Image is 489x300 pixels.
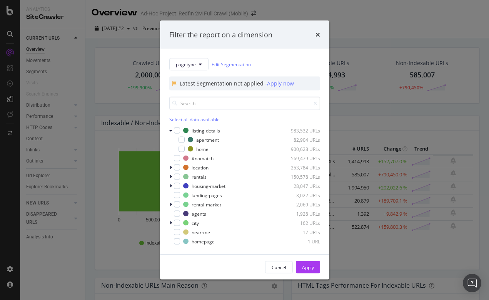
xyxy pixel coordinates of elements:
div: homepage [192,238,215,245]
div: 150,578 URLs [282,173,320,180]
button: Cancel [265,261,293,273]
span: pagetype [176,61,196,67]
div: 983,532 URLs [282,127,320,134]
div: Select all data available [169,116,320,123]
div: 162 URLs [282,220,320,226]
div: listing-details [192,127,220,134]
div: times [315,30,320,40]
div: 17 URLs [282,229,320,235]
div: 1,928 URLs [282,210,320,217]
div: home [196,146,209,152]
div: rentals [192,173,207,180]
div: Open Intercom Messenger [463,274,481,292]
div: Cancel [272,264,286,270]
div: agents [192,210,206,217]
div: #nomatch [192,155,214,161]
div: 28,047 URLs [282,183,320,189]
div: 1 URL [282,238,320,245]
div: 253,784 URLs [282,164,320,171]
div: rental-market [192,201,221,208]
div: 82,904 URLs [282,136,320,143]
div: 569,479 URLs [282,155,320,161]
div: city [192,220,199,226]
div: Filter the report on a dimension [169,30,272,40]
input: Search [169,97,320,110]
div: apartment [196,136,219,143]
a: Edit Segmentation [212,60,251,68]
div: landing-pages [192,192,222,198]
button: Apply [296,261,320,273]
div: Latest Segmentation not applied [180,80,265,87]
button: pagetype [169,58,209,70]
div: 3,022 URLs [282,192,320,198]
div: housing-market [192,183,225,189]
div: near-me [192,229,210,235]
div: Apply [302,264,314,270]
div: 2,069 URLs [282,201,320,208]
div: - Apply now [265,80,294,87]
div: location [192,164,209,171]
div: modal [160,20,329,280]
div: 900,628 URLs [282,146,320,152]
